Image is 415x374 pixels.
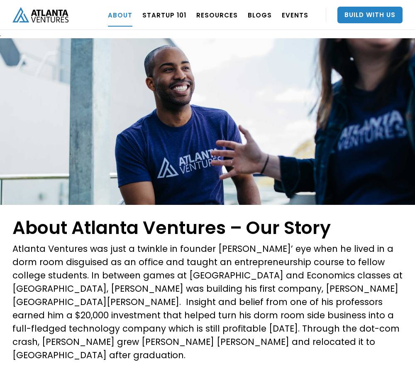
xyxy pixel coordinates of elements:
[12,217,403,238] h1: About Atlanta Ventures – Our Story
[248,3,272,27] a: BLOGS
[142,3,186,27] a: Startup 101
[108,3,132,27] a: ABOUT
[282,3,308,27] a: EVENTS
[12,242,403,362] p: Atlanta Ventures was just a twinkle in founder [PERSON_NAME]’ eye when he lived in a dorm room di...
[196,3,238,27] a: RESOURCES
[337,7,403,23] a: Build With Us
